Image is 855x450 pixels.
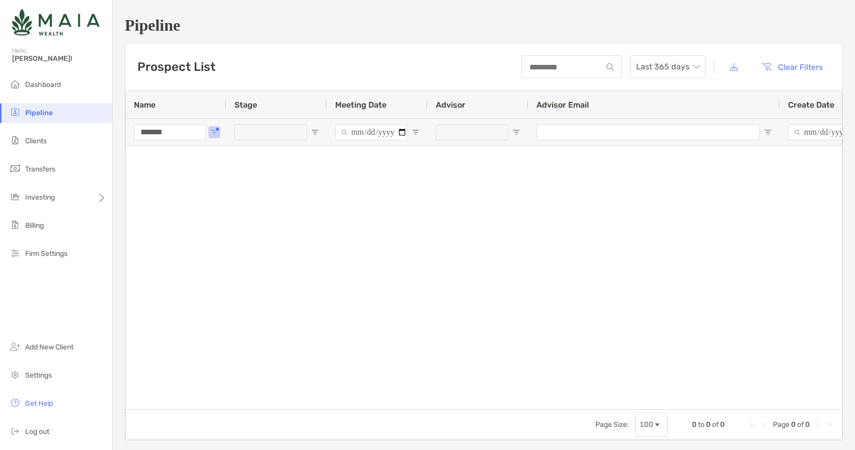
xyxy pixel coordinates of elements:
span: of [712,420,719,429]
span: Last 365 days [636,56,699,78]
span: Meeting Date [335,100,386,110]
div: Next Page [814,421,822,429]
img: clients icon [9,134,21,146]
button: Clear Filters [754,56,830,78]
div: Previous Page [761,421,769,429]
span: [PERSON_NAME]! [12,54,106,63]
span: Investing [25,193,55,202]
button: Open Filter Menu [210,128,218,136]
span: Log out [25,427,49,436]
span: to [698,420,705,429]
span: Name [134,100,156,110]
img: Zoe Logo [12,4,100,40]
div: Page Size: [595,420,629,429]
button: Open Filter Menu [311,128,319,136]
span: of [797,420,804,429]
img: billing icon [9,219,21,231]
span: Dashboard [25,80,61,89]
span: 0 [720,420,725,429]
h3: Prospect List [137,60,215,74]
button: Open Filter Menu [512,128,520,136]
span: Page [773,420,790,429]
img: add_new_client icon [9,340,21,352]
img: input icon [606,63,614,71]
img: investing icon [9,191,21,203]
input: Name Filter Input [134,124,206,140]
span: Settings [25,371,52,380]
span: 0 [805,420,810,429]
img: settings icon [9,369,21,381]
span: Advisor Email [536,100,589,110]
span: 0 [706,420,711,429]
button: Open Filter Menu [764,128,772,136]
div: Page Size [635,413,668,437]
span: Advisor [436,100,465,110]
span: Add New Client [25,343,73,351]
img: firm-settings icon [9,247,21,259]
input: Meeting Date Filter Input [335,124,408,140]
span: Pipeline [25,109,53,117]
span: Get Help [25,399,53,408]
span: 0 [692,420,696,429]
img: logout icon [9,425,21,437]
div: Last Page [826,421,834,429]
img: get-help icon [9,397,21,409]
h1: Pipeline [125,16,843,35]
img: dashboard icon [9,78,21,90]
span: Clients [25,137,47,145]
span: 0 [791,420,796,429]
div: First Page [749,421,757,429]
span: Billing [25,221,44,230]
input: Advisor Email Filter Input [536,124,760,140]
span: Firm Settings [25,249,67,258]
img: pipeline icon [9,106,21,118]
span: Stage [235,100,257,110]
button: Open Filter Menu [412,128,420,136]
img: transfers icon [9,162,21,174]
div: 100 [640,420,653,429]
span: Transfers [25,165,55,173]
span: Create Date [788,100,834,110]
